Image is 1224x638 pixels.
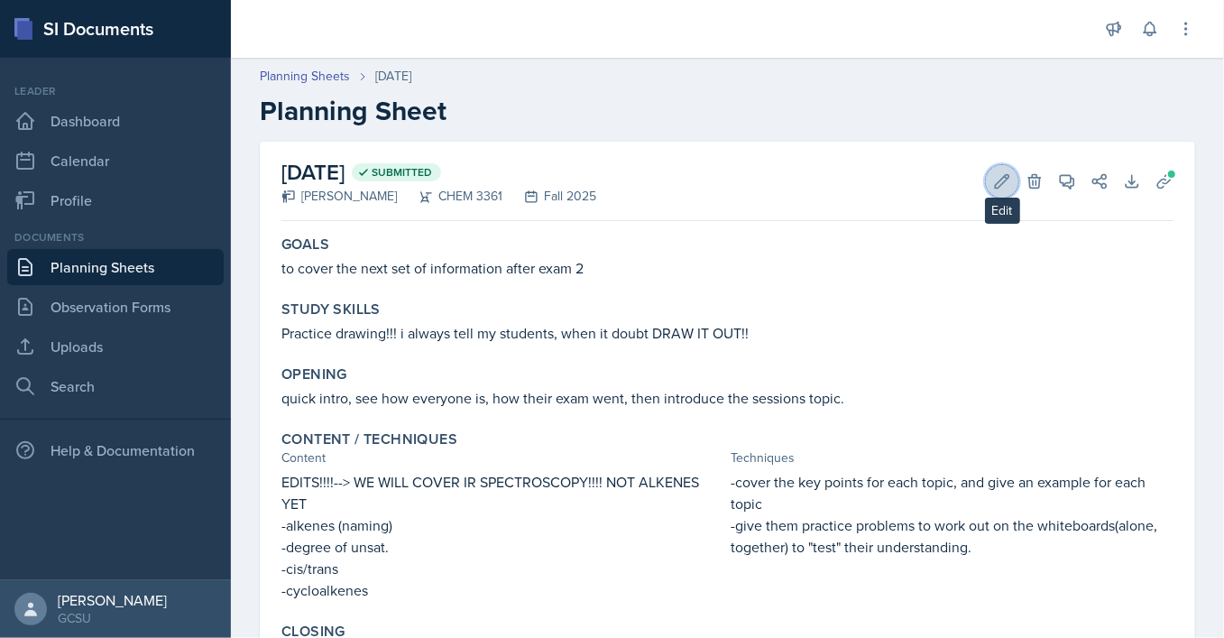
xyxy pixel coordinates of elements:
a: Calendar [7,143,224,179]
a: Planning Sheets [260,67,350,86]
p: EDITS!!!!--> WE WILL COVER IR SPECTROSCOPY!!!! NOT ALKENES YET [281,471,724,514]
div: CHEM 3361 [397,187,502,206]
a: Observation Forms [7,289,224,325]
label: Goals [281,236,329,254]
div: Techniques [732,448,1174,467]
a: Dashboard [7,103,224,139]
div: Documents [7,229,224,245]
p: -cycloalkenes [281,579,724,601]
label: Study Skills [281,301,381,319]
div: [DATE] [375,67,411,86]
h2: [DATE] [281,156,596,189]
p: -degree of unsat. [281,536,724,558]
p: -alkenes (naming) [281,514,724,536]
p: Practice drawing!!! i always tell my students, when it doubt DRAW IT OUT!! [281,322,1173,344]
button: Edit [986,165,1018,198]
p: quick intro, see how everyone is, how their exam went, then introduce the sessions topic. [281,387,1173,409]
p: to cover the next set of information after exam 2 [281,257,1173,279]
h2: Planning Sheet [260,95,1195,127]
div: [PERSON_NAME] [58,591,167,609]
div: [PERSON_NAME] [281,187,397,206]
p: -give them practice problems to work out on the whiteboards(alone, together) to "test" their unde... [732,514,1174,558]
label: Opening [281,365,347,384]
a: Planning Sheets [7,249,224,285]
div: GCSU [58,609,167,627]
p: -cis/trans [281,558,724,579]
a: Search [7,368,224,404]
label: Content / Techniques [281,430,457,448]
p: -cover the key points for each topic, and give an example for each topic [732,471,1174,514]
div: Fall 2025 [502,187,596,206]
div: Leader [7,83,224,99]
a: Profile [7,182,224,218]
div: Content [281,448,724,467]
div: Help & Documentation [7,432,224,468]
a: Uploads [7,328,224,365]
span: Submitted [372,165,432,180]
